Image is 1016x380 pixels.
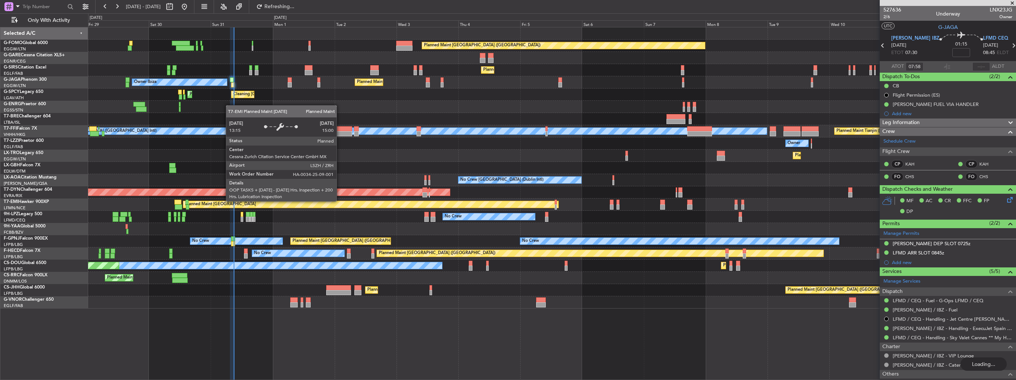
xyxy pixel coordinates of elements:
div: [DATE] [274,15,287,21]
a: EVRA/RIX [4,193,22,199]
div: Tue 2 [335,20,397,27]
a: LFPB/LBG [4,291,23,296]
a: EDLW/DTM [4,169,26,174]
a: LFPB/LBG [4,266,23,272]
a: EGNR/CEG [4,59,26,64]
a: T7-DYNChallenger 604 [4,187,52,192]
div: No Crew [192,236,209,247]
div: Cleaning [GEOGRAPHIC_DATA] ([PERSON_NAME] Intl) [233,89,338,100]
div: Sun 31 [211,20,273,27]
div: Planned Maint Tianjin ([GEOGRAPHIC_DATA]) [836,126,923,137]
span: Owner [990,14,1012,20]
span: Others [882,370,899,379]
a: LX-GBHFalcon 7X [4,163,40,167]
a: [PERSON_NAME] / IBZ - VIP Lounge [893,353,974,359]
a: G-GARECessna Citation XLS+ [4,53,65,57]
a: T7-EMIHawker 900XP [4,200,49,204]
div: Planned Maint [GEOGRAPHIC_DATA] ([GEOGRAPHIC_DATA]) [424,40,541,51]
div: No Crew [445,211,462,222]
a: G-SPCYLegacy 650 [4,90,43,94]
div: CP [891,160,903,168]
span: G-JAGA [938,23,958,31]
div: Planned Maint [GEOGRAPHIC_DATA] [185,199,256,210]
a: G-ENRGPraetor 600 [4,102,46,106]
a: VHHH/HKG [4,132,26,137]
span: 527636 [883,6,901,14]
a: T7-BREChallenger 604 [4,114,51,119]
a: KAH [979,161,996,167]
a: [PERSON_NAME]/QSA [4,181,47,186]
a: LFPB/LBG [4,242,23,247]
div: CB [893,83,899,89]
a: CS-RRCFalcon 900LX [4,273,47,277]
input: --:-- [972,62,990,71]
span: F-GPNJ [4,236,20,241]
div: FO [891,173,903,181]
div: Sat 30 [149,20,211,27]
div: Loading... [960,357,1007,371]
span: Dispatch [882,287,903,296]
span: (2/2) [989,219,1000,227]
span: Services [882,267,902,276]
div: Underway [936,10,960,18]
span: G-VNOR [4,297,22,302]
a: CHS [905,173,922,180]
button: Only With Activity [8,14,80,26]
input: Trip Number [23,1,65,12]
a: LX-AOACitation Mustang [4,175,57,180]
div: Add new [892,110,1012,117]
a: EGSS/STN [4,107,23,113]
a: LFMD/CEQ [4,217,25,223]
span: ALDT [992,63,1004,70]
span: G-ENRG [4,102,21,106]
div: Add new [892,259,1012,266]
div: [PERSON_NAME] FUEL VIA HANDLER [893,101,979,107]
span: G-SIRS [4,65,18,70]
span: 08:45 [983,49,995,57]
a: EGLF/FAB [4,144,23,150]
span: ETOT [891,49,903,57]
a: KAH [905,161,922,167]
span: T7-EMI [4,200,18,204]
span: [DATE] - [DATE] [126,3,161,10]
span: 9H-YAA [4,224,20,229]
div: No Crew [254,248,271,259]
a: LGAV/ATH [4,95,24,101]
span: Refreshing... [264,4,295,9]
span: ATOT [892,63,904,70]
span: 9H-LPZ [4,212,19,216]
span: T7-BRE [4,114,19,119]
span: T7-FFI [4,126,17,131]
button: Refreshing... [253,1,297,13]
button: UTC [882,23,895,29]
a: F-GPNJFalcon 900EX [4,236,48,241]
span: G-SPCY [4,90,20,94]
a: EGGW/LTN [4,83,26,89]
a: LFMD / CEQ - Handling - Jet Centre [PERSON_NAME] Aviation EGNV / MME [893,316,1012,322]
a: CHS [979,173,996,180]
span: T7-LZZI [4,139,19,143]
a: T7-LZZIPraetor 600 [4,139,44,143]
span: FFC [963,197,972,205]
a: Manage Services [883,278,920,285]
span: 01:15 [955,41,967,48]
a: DNMM/LOS [4,279,27,284]
a: EGGW/LTN [4,46,26,52]
div: Planned Maint Dusseldorf [795,150,843,161]
span: [DATE] [983,42,998,49]
div: Wed 3 [397,20,458,27]
a: LFMD / CEQ - Handling - Sky Valet Cannes ** My Handling**LFMD / CEQ [893,334,1012,341]
span: CS-DOU [4,261,21,265]
div: Owner [788,138,800,149]
a: G-FOMOGlobal 6000 [4,41,48,45]
div: Planned Maint [GEOGRAPHIC_DATA] ([GEOGRAPHIC_DATA]) [379,248,495,259]
div: Wed 10 [829,20,891,27]
div: Sun 7 [644,20,706,27]
div: Planned Maint [GEOGRAPHIC_DATA] ([GEOGRAPHIC_DATA]) [788,284,904,296]
div: Planned Maint [GEOGRAPHIC_DATA] ([GEOGRAPHIC_DATA]) [357,77,474,88]
span: ELDT [997,49,1009,57]
div: Owner Ibiza [134,77,157,88]
a: FCBB/BZV [4,230,23,235]
span: G-GARE [4,53,21,57]
span: FP [984,197,989,205]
